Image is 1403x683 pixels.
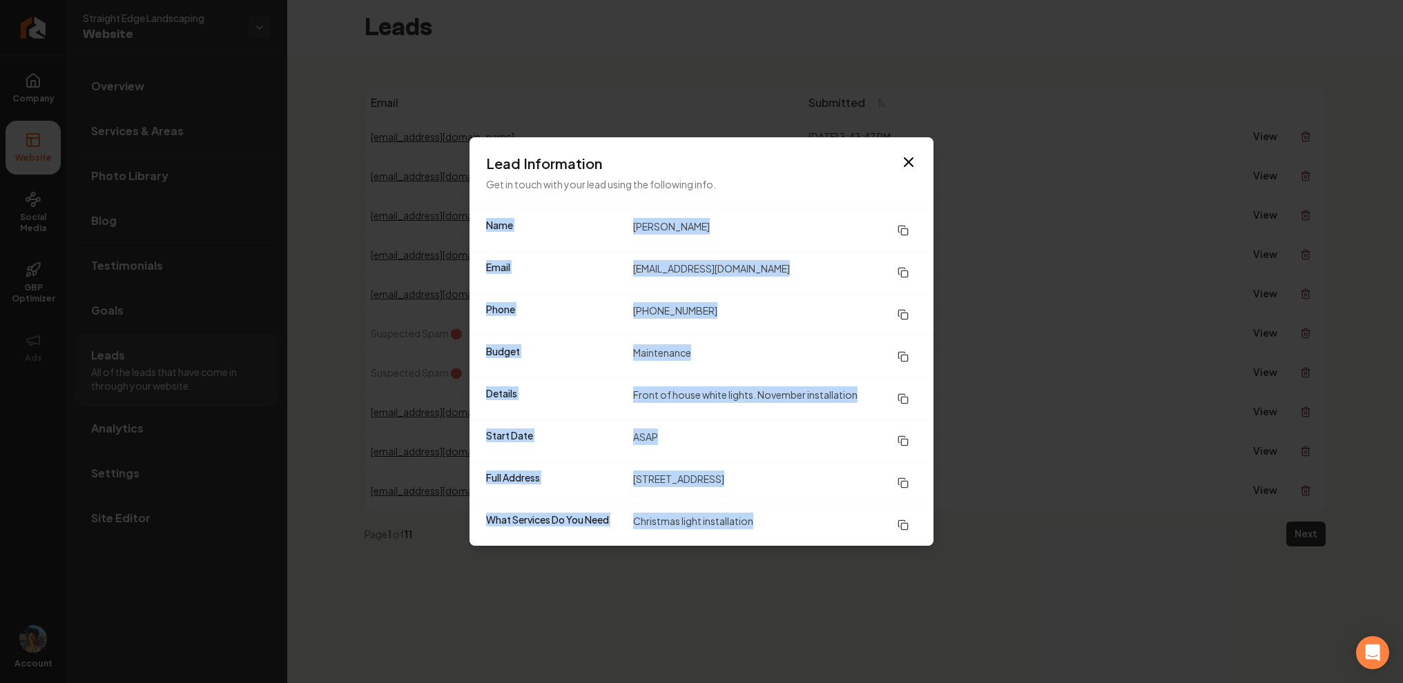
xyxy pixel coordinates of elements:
[633,344,917,369] dd: Maintenance
[486,176,917,192] p: Get in touch with your lead using the following info.
[633,428,917,453] dd: ASAP
[633,260,917,285] dd: [EMAIL_ADDRESS][DOMAIN_NAME]
[486,513,622,537] dt: What Services Do You Need
[633,386,917,411] dd: Front of house white lights. November installation
[486,302,622,327] dt: Phone
[486,386,622,411] dt: Details
[486,471,622,495] dt: Full Address
[486,154,917,173] h3: Lead Information
[486,218,622,243] dt: Name
[633,471,917,495] dd: [STREET_ADDRESS]
[486,428,622,453] dt: Start Date
[486,260,622,285] dt: Email
[633,218,917,243] dd: [PERSON_NAME]
[486,344,622,369] dt: Budget
[633,302,917,327] dd: [PHONE_NUMBER]
[633,513,917,537] dd: Christmas light installation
